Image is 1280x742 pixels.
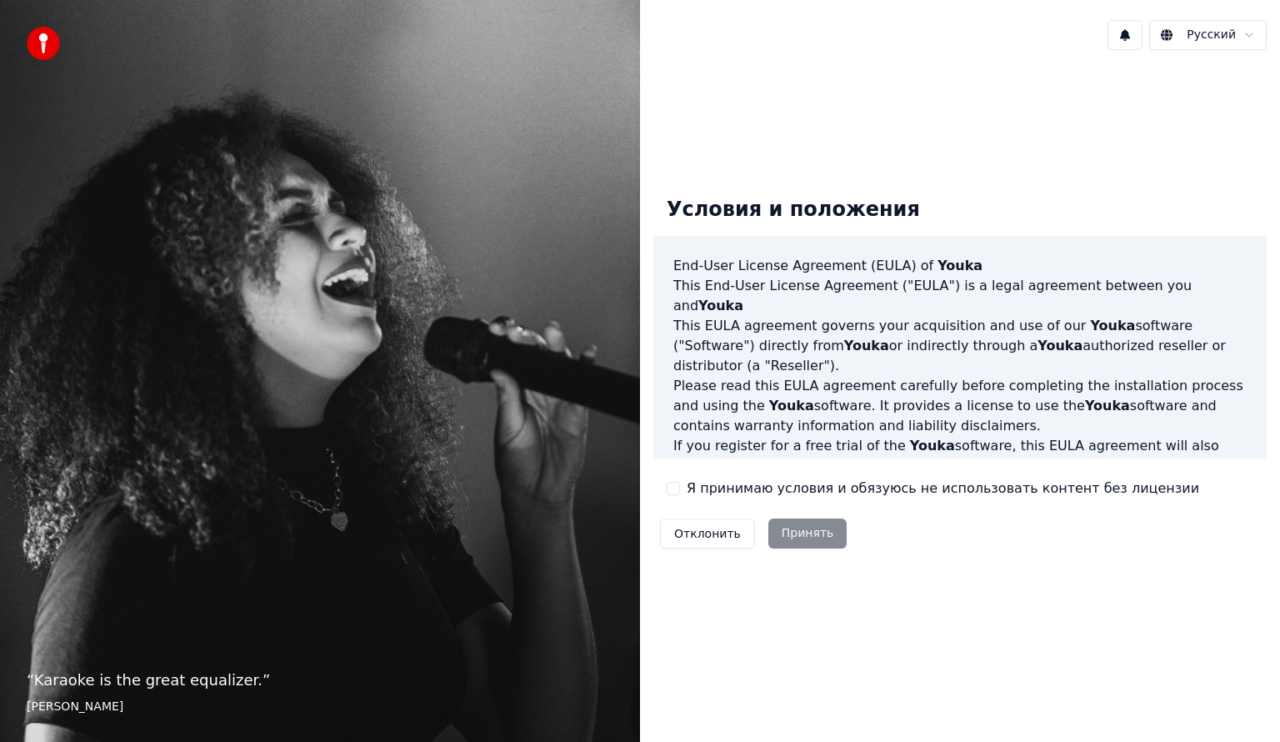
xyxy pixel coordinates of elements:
span: Youka [1037,338,1082,353]
span: Youka [698,298,743,313]
span: Youka [769,398,814,414]
span: Youka [910,438,955,454]
p: This EULA agreement governs your acquisition and use of our software ("Software") directly from o... [673,316,1247,376]
p: This End-User License Agreement ("EULA") is a legal agreement between you and [673,276,1247,316]
span: Youka [937,258,982,273]
span: Youka [1119,458,1164,474]
div: Условия и положения [653,183,933,237]
span: Youka [844,338,889,353]
p: Please read this EULA agreement carefully before completing the installation process and using th... [673,376,1247,436]
button: Отклонить [660,519,755,549]
h3: End-User License Agreement (EULA) of [673,256,1247,276]
span: Youka [1090,318,1135,333]
footer: [PERSON_NAME] [27,699,613,715]
span: Youka [1085,398,1130,414]
img: youka [27,27,60,60]
label: Я принимаю условия и обязуюсь не использовать контент без лицензии [687,479,1199,499]
p: “ Karaoke is the great equalizer. ” [27,669,613,692]
p: If you register for a free trial of the software, this EULA agreement will also govern that trial... [673,436,1247,516]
